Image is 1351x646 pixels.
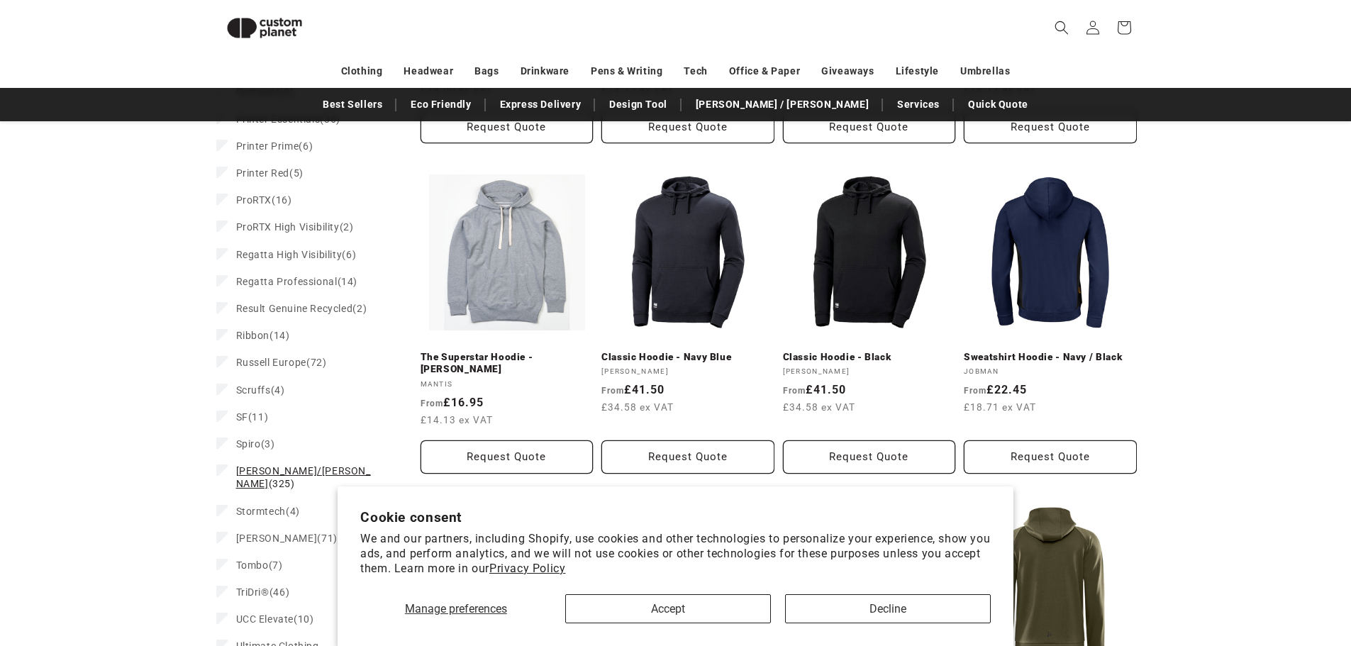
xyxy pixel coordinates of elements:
[521,59,569,84] a: Drinkware
[821,59,874,84] a: Giveaways
[591,59,662,84] a: Pens & Writing
[601,440,774,474] button: Request Quote
[341,59,383,84] a: Clothing
[360,509,991,525] h2: Cookie consent
[236,411,269,423] span: (11)
[215,6,314,50] img: Custom Planet
[601,110,774,143] button: Request Quote
[236,438,275,450] span: (3)
[474,59,499,84] a: Bags
[896,59,939,84] a: Lifestyle
[602,92,674,117] a: Design Tool
[316,92,389,117] a: Best Sellers
[236,302,367,315] span: (2)
[236,357,306,368] span: Russell Europe
[236,505,300,518] span: (4)
[236,465,371,489] span: [PERSON_NAME]/[PERSON_NAME]
[783,110,956,143] button: Request Quote
[236,248,357,261] span: (6)
[565,594,771,623] button: Accept
[236,559,283,572] span: (7)
[236,167,304,179] span: (5)
[404,59,453,84] a: Headwear
[236,613,294,625] span: UCC Elevate
[236,249,343,260] span: Regatta High Visibility
[404,92,478,117] a: Eco Friendly
[236,113,321,125] span: Printer Essentials
[689,92,876,117] a: [PERSON_NAME] / [PERSON_NAME]
[236,221,354,233] span: (2)
[236,194,292,206] span: (16)
[236,221,340,233] span: ProRTX High Visibility
[964,110,1137,143] button: Request Quote
[489,562,565,575] a: Privacy Policy
[785,594,991,623] button: Decline
[236,194,272,206] span: ProRTX
[236,167,290,179] span: Printer Red
[890,92,947,117] a: Services
[236,303,353,314] span: Result Genuine Recycled
[493,92,589,117] a: Express Delivery
[360,594,551,623] button: Manage preferences
[360,532,991,576] p: We and our partners, including Shopify, use cookies and other technologies to personalize your ex...
[236,586,269,598] span: TriDri®
[1114,493,1351,646] iframe: Chat Widget
[783,440,956,474] button: Request Quote
[236,384,271,396] span: Scruffs
[236,559,269,571] span: Tombo
[964,351,1137,364] a: Sweatshirt Hoodie - Navy / Black
[236,356,327,369] span: (72)
[1046,12,1077,43] summary: Search
[236,533,318,544] span: [PERSON_NAME]
[236,613,314,625] span: (10)
[684,59,707,84] a: Tech
[961,92,1035,117] a: Quick Quote
[236,384,285,396] span: (4)
[783,351,956,364] a: Classic Hoodie - Black
[236,330,270,341] span: Ribbon
[421,351,594,376] a: The Superstar Hoodie - [PERSON_NAME]
[236,275,357,288] span: (14)
[421,110,594,143] button: Request Quote
[405,602,507,616] span: Manage preferences
[601,351,774,364] a: Classic Hoodie - Navy Blue
[236,438,261,450] span: Spiro
[236,276,338,287] span: Regatta Professional
[236,464,375,490] span: (325)
[960,59,1010,84] a: Umbrellas
[236,411,248,423] span: SF
[421,440,594,474] button: Request Quote
[964,440,1137,474] button: Request Quote
[236,140,313,152] span: (6)
[236,586,290,598] span: (46)
[236,532,338,545] span: (71)
[236,329,290,342] span: (14)
[236,140,299,152] span: Printer Prime
[236,506,286,517] span: Stormtech
[729,59,800,84] a: Office & Paper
